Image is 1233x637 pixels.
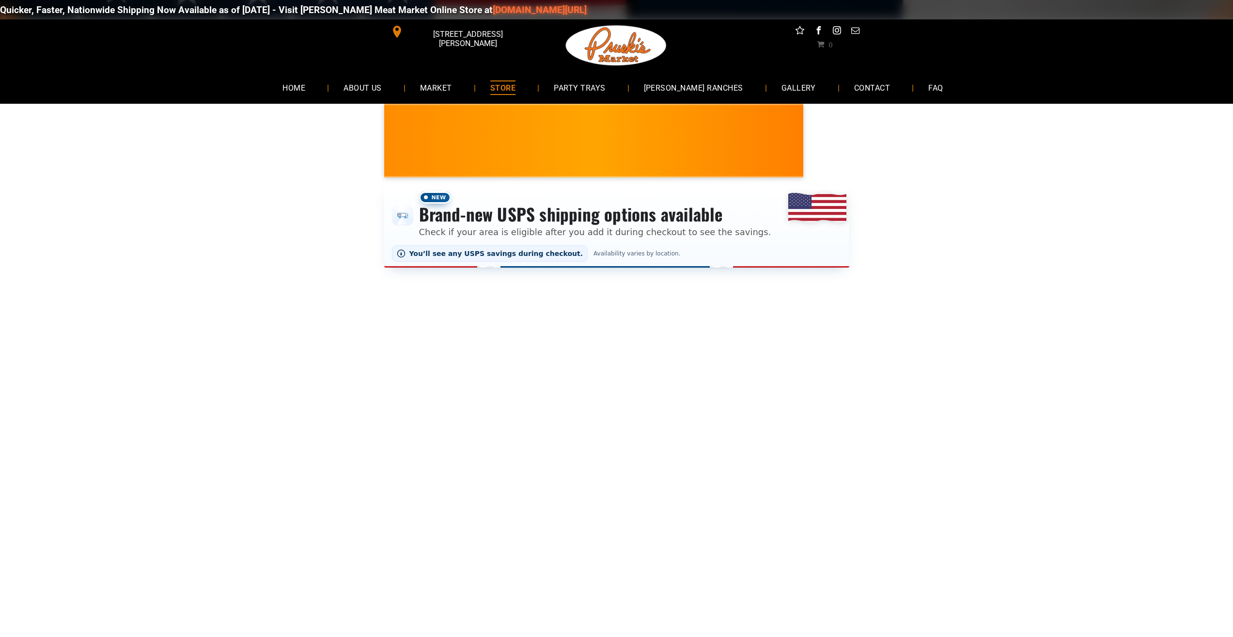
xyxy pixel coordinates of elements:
[476,75,530,100] a: STORE
[794,24,806,39] a: Social network
[405,25,530,53] span: [STREET_ADDRESS][PERSON_NAME]
[828,40,832,48] span: 0
[767,75,830,100] a: GALLERY
[384,185,849,268] div: Shipping options announcement
[493,4,587,16] a: [DOMAIN_NAME][URL]
[629,75,758,100] a: [PERSON_NAME] RANCHES
[812,24,825,39] a: facebook
[419,204,771,225] h3: Brand-new USPS shipping options available
[419,191,451,204] span: New
[830,24,843,39] a: instagram
[268,75,320,100] a: HOME
[914,75,957,100] a: FAQ
[419,225,771,239] p: Check if your area is eligible after you add it during checkout to see the savings.
[384,24,532,39] a: [STREET_ADDRESS][PERSON_NAME]
[329,75,396,100] a: ABOUT US
[409,250,583,257] span: You’ll see any USPS savings during checkout.
[539,75,620,100] a: PARTY TRAYS
[849,24,861,39] a: email
[840,75,905,100] a: CONTACT
[564,19,669,72] img: Pruski-s+Market+HQ+Logo2-1920w.png
[592,250,682,257] span: Availability varies by location.
[406,75,467,100] a: MARKET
